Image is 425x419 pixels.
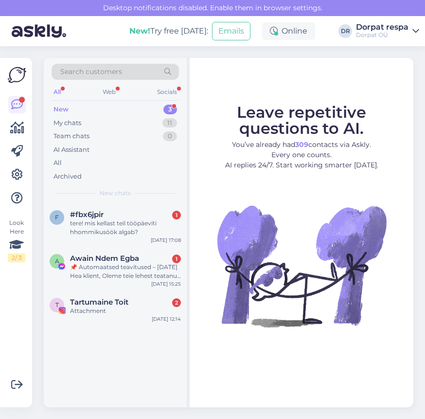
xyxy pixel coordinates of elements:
[163,105,177,114] div: 3
[101,86,118,98] div: Web
[70,263,181,280] div: 📌 Automaatsed teavitused – [DATE] Hea klient, Oleme teie lehest teatanud ja võime teie konto ajut...
[60,67,122,77] span: Search customers
[212,22,250,40] button: Emails
[151,280,181,288] div: [DATE] 15:25
[53,172,82,182] div: Archived
[356,23,408,31] div: Dorpat respa
[53,131,89,141] div: Team chats
[53,118,81,128] div: My chats
[155,86,179,98] div: Socials
[55,214,59,221] span: f
[214,178,389,353] img: No Chat active
[237,103,366,138] span: Leave repetitive questions to AI.
[8,254,25,262] div: 2 / 3
[152,315,181,323] div: [DATE] 12:14
[70,210,104,219] span: #fbx6jpir
[129,26,150,36] b: New!
[8,66,26,84] img: Askly Logo
[53,158,62,168] div: All
[55,257,59,265] span: A
[100,189,131,198] span: New chats
[172,298,181,307] div: 2
[129,25,208,37] div: Try free [DATE]:
[70,307,181,315] div: Attachment
[356,23,419,39] a: Dorpat respaDorpat OÜ
[262,22,315,40] div: Online
[53,105,69,114] div: New
[172,255,181,263] div: 1
[172,211,181,219] div: 1
[55,301,59,309] span: T
[295,140,308,149] b: 309
[356,31,408,39] div: Dorpat OÜ
[53,145,89,155] div: AI Assistant
[70,219,181,237] div: tere! mis kellast teil tööpäeviti hhommikusöök algab?
[70,298,128,307] span: Tartumaine Toit
[338,24,352,38] div: DR
[198,140,405,170] p: You’ve already had contacts via Askly. Every one counts. AI replies 24/7. Start working smarter [...
[151,237,181,244] div: [DATE] 17:08
[52,86,63,98] div: All
[70,254,139,263] span: Awain Ndem Egba
[8,219,25,262] div: Look Here
[163,131,177,141] div: 0
[162,118,177,128] div: 11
